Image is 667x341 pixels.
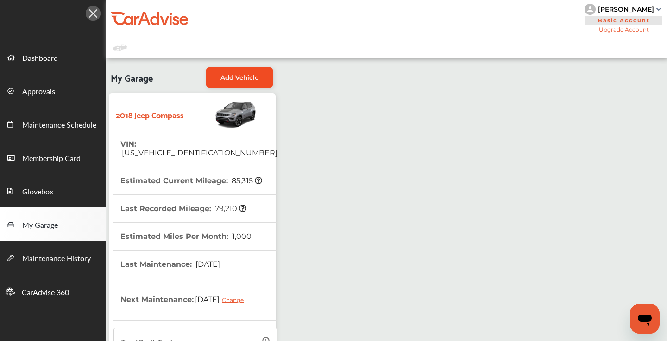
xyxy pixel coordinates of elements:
th: Last Maintenance : [120,251,220,278]
span: Maintenance Schedule [22,119,96,131]
strong: 2018 Jeep Compass [116,107,184,122]
span: Glovebox [22,186,53,198]
div: [PERSON_NAME] [598,5,654,13]
a: Dashboard [0,40,106,74]
a: Membership Card [0,141,106,174]
a: My Garage [0,207,106,241]
span: 1,000 [231,232,252,241]
span: Dashboard [22,52,58,64]
img: Icon.5fd9dcc7.svg [86,6,101,21]
span: Add Vehicle [220,74,258,81]
span: Approvals [22,86,55,98]
div: Change [222,296,248,303]
a: Maintenance History [0,241,106,274]
span: CarAdvise 360 [22,287,69,299]
iframe: Button to launch messaging window [630,304,660,334]
img: Vehicle [184,98,257,130]
img: knH8PDtVvWoAbQRylUukY18CTiRevjo20fAtgn5MLBQj4uumYvk2MzTtcAIzfGAtb1XOLVMAvhLuqoNAbL4reqehy0jehNKdM... [585,4,596,15]
span: My Garage [22,219,58,232]
a: Add Vehicle [206,67,273,88]
span: 85,315 [230,176,262,185]
span: Membership Card [22,153,81,165]
a: Glovebox [0,174,106,207]
th: Estimated Miles Per Month : [120,223,252,250]
th: VIN : [120,130,277,167]
th: Next Maintenance : [120,278,251,320]
span: 79,210 [214,204,246,213]
span: [US_VEHICLE_IDENTIFICATION_NUMBER] [120,148,277,157]
th: Estimated Current Mileage : [120,167,262,194]
span: Maintenance History [22,253,91,265]
img: placeholder_car.fcab19be.svg [113,42,127,53]
a: Approvals [0,74,106,107]
span: My Garage [111,67,153,88]
span: Upgrade Account [585,26,663,33]
span: Basic Account [585,16,662,25]
a: Maintenance Schedule [0,107,106,141]
th: Last Recorded Mileage : [120,195,246,222]
img: sCxJUJ+qAmfqhQGDUl18vwLg4ZYJ6CxN7XmbOMBAAAAAElFTkSuQmCC [656,8,661,11]
span: [DATE] [194,288,251,311]
span: [DATE] [194,260,220,269]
